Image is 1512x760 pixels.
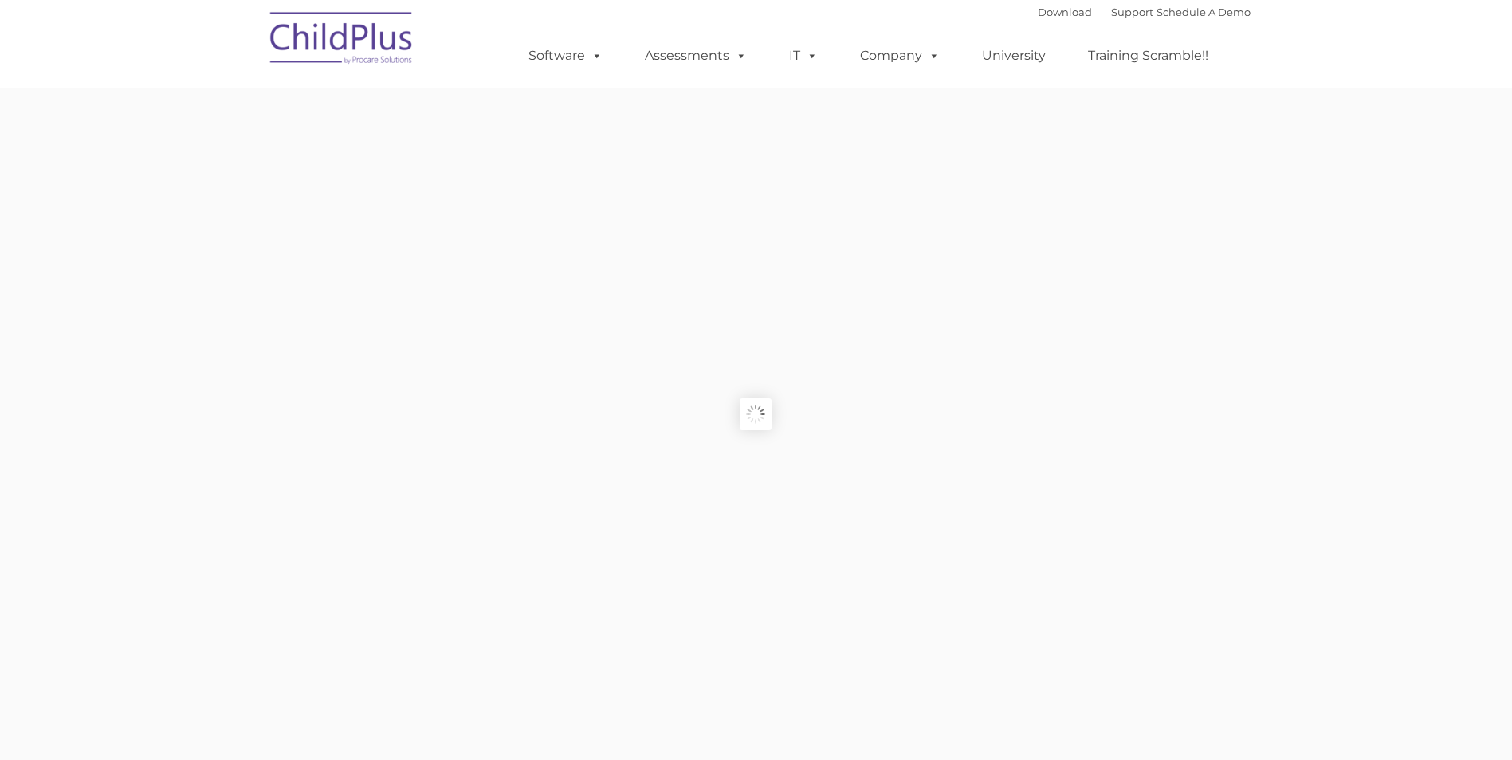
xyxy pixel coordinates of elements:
[1157,6,1251,18] a: Schedule A Demo
[1072,40,1224,72] a: Training Scramble!!
[629,40,763,72] a: Assessments
[262,1,422,80] img: ChildPlus by Procare Solutions
[966,40,1062,72] a: University
[1038,6,1251,18] font: |
[844,40,956,72] a: Company
[1038,6,1092,18] a: Download
[513,40,619,72] a: Software
[773,40,834,72] a: IT
[1111,6,1153,18] a: Support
